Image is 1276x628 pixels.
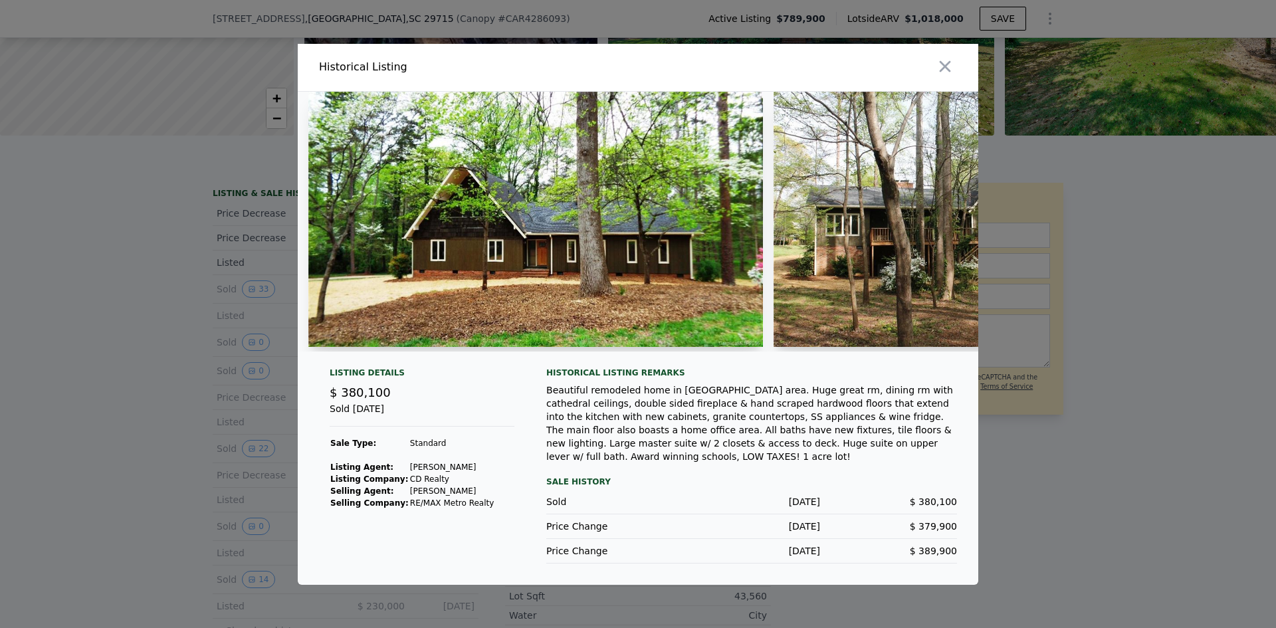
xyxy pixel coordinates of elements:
div: [DATE] [683,544,820,558]
div: Price Change [546,520,683,533]
span: $ 380,100 [910,496,957,507]
span: $ 380,100 [330,385,391,399]
strong: Sale Type: [330,439,376,448]
div: [DATE] [683,495,820,508]
td: RE/MAX Metro Realty [409,497,495,509]
span: $ 389,900 [910,546,957,556]
div: Historical Listing [319,59,633,75]
td: [PERSON_NAME] [409,485,495,497]
div: Beautiful remodeled home in [GEOGRAPHIC_DATA] area. Huge great rm, dining rm with cathedral ceili... [546,383,957,463]
img: Property Img [774,92,1157,347]
div: [DATE] [683,520,820,533]
td: CD Realty [409,473,495,485]
span: $ 379,900 [910,521,957,532]
strong: Selling Agent: [330,486,394,496]
td: Standard [409,437,495,449]
div: Historical Listing remarks [546,367,957,378]
div: Listing Details [330,367,514,383]
div: Sold [DATE] [330,402,514,427]
strong: Listing Agent: [330,463,393,472]
strong: Selling Company: [330,498,409,508]
strong: Listing Company: [330,474,408,484]
div: Price Change [546,544,683,558]
div: Sold [546,495,683,508]
img: Property Img [308,92,763,347]
td: [PERSON_NAME] [409,461,495,473]
div: Sale History [546,474,957,490]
